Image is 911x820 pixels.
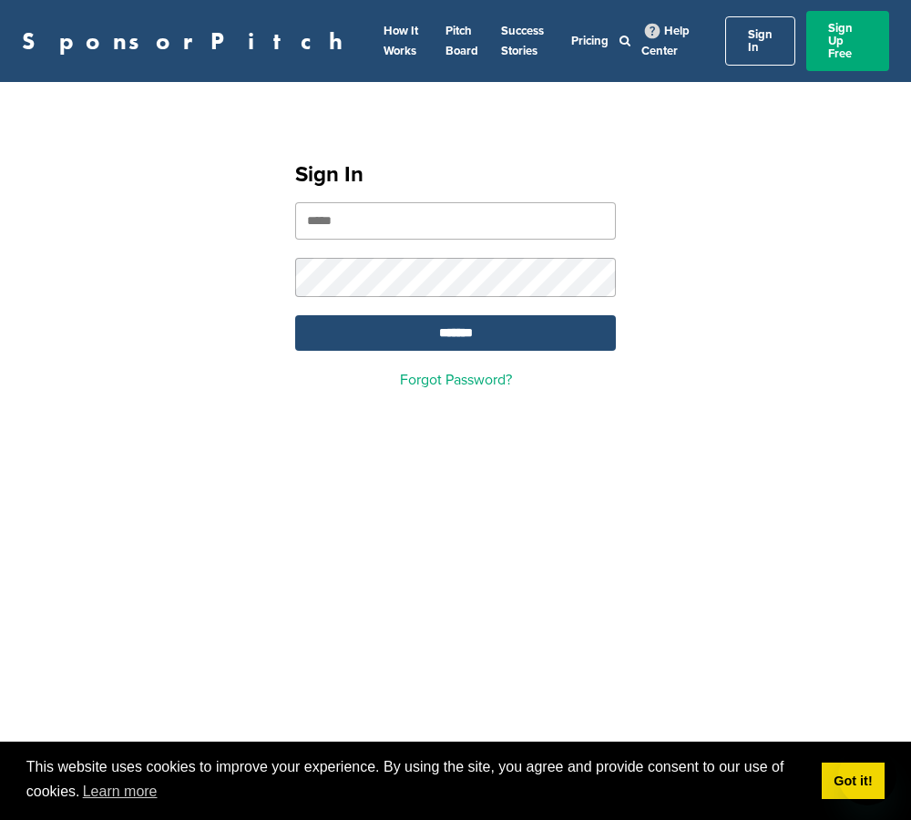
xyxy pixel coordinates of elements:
[806,11,889,71] a: Sign Up Free
[725,16,795,66] a: Sign In
[838,747,896,805] iframe: Button to launch messaging window
[26,756,807,805] span: This website uses cookies to improve your experience. By using the site, you agree and provide co...
[22,29,354,53] a: SponsorPitch
[571,34,609,48] a: Pricing
[295,159,616,191] h1: Sign In
[80,778,160,805] a: learn more about cookies
[641,20,690,62] a: Help Center
[501,24,544,58] a: Success Stories
[822,763,885,799] a: dismiss cookie message
[400,371,512,389] a: Forgot Password?
[384,24,418,58] a: How It Works
[445,24,478,58] a: Pitch Board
